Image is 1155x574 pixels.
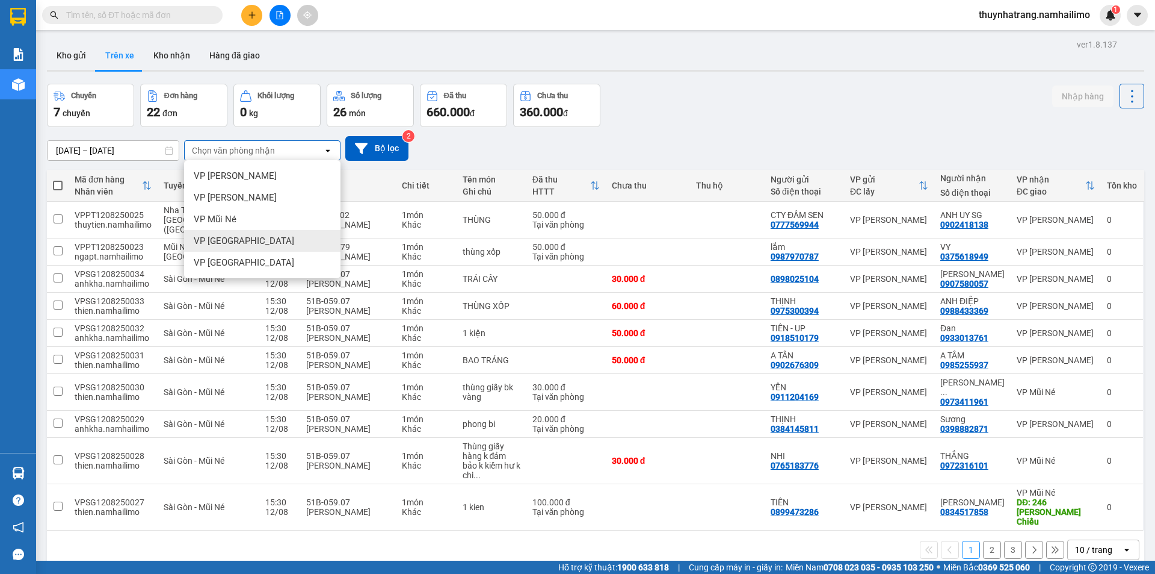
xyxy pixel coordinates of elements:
[402,392,451,402] div: Khác
[200,41,269,70] button: Hàng đã giao
[696,181,759,190] div: Thu hộ
[940,351,1005,360] div: A TÂM
[940,252,988,261] div: 0375618949
[265,498,294,507] div: 15:30
[771,360,819,370] div: 0902676309
[141,54,238,70] div: 0908602558
[850,456,928,466] div: VP [PERSON_NAME]
[850,175,919,184] div: VP gửi
[402,269,451,279] div: 1 món
[532,242,600,252] div: 50.000 đ
[940,333,988,343] div: 0933013761
[940,323,1005,333] div: Đan
[940,414,1005,424] div: Sương
[402,252,451,261] div: Khác
[1088,563,1097,572] span: copyright
[75,242,152,252] div: VPPT1208250023
[1017,187,1085,196] div: ĐC giao
[1107,355,1137,365] div: 0
[1132,10,1143,20] span: caret-down
[69,170,158,202] th: Toggle SortBy
[303,11,312,19] span: aim
[558,561,669,574] span: Hỗ trợ kỹ thuật:
[402,382,451,392] div: 1 món
[850,215,928,225] div: VP [PERSON_NAME]
[164,274,224,284] span: Sài Gòn - Mũi Né
[678,561,680,574] span: |
[612,355,684,365] div: 50.000 đ
[306,414,390,424] div: 51B-059.07
[1017,274,1095,284] div: VP [PERSON_NAME]
[75,252,152,261] div: ngapt.namhailimo
[940,461,988,470] div: 0972316101
[47,41,96,70] button: Kho gửi
[75,451,152,461] div: VPSG1208250028
[265,333,294,343] div: 12/08
[75,498,152,507] div: VPSG1208250027
[962,541,980,559] button: 1
[771,424,819,434] div: 0384145811
[1077,38,1117,51] div: ver 1.8.137
[771,252,819,261] div: 0987970787
[532,498,600,507] div: 100.000 đ
[1017,456,1095,466] div: VP Mũi Né
[10,8,26,26] img: logo-vxr
[306,242,390,252] div: 51D-614.79
[306,360,390,370] div: [PERSON_NAME]
[306,279,390,289] div: [PERSON_NAME]
[402,414,451,424] div: 1 món
[1004,541,1022,559] button: 3
[306,296,390,306] div: 51B-059.07
[940,242,1005,252] div: VY
[75,306,152,316] div: thien.namhailimo
[689,561,783,574] span: Cung cấp máy in - giấy in:
[306,252,390,261] div: [PERSON_NAME]
[1107,502,1137,512] div: 0
[612,456,684,466] div: 30.000 đ
[513,84,600,127] button: Chưa thu360.000đ
[75,507,152,517] div: thien.namhailimo
[850,419,928,429] div: VP [PERSON_NAME]
[240,105,247,119] span: 0
[940,279,988,289] div: 0907580057
[1107,215,1137,225] div: 0
[940,269,1005,279] div: THANH HIỀN
[463,419,520,429] div: phong bi
[940,188,1005,198] div: Số điện thoại
[75,175,142,184] div: Mã đơn hàng
[940,424,988,434] div: 0398882871
[12,467,25,479] img: warehouse-icon
[850,301,928,311] div: VP [PERSON_NAME]
[306,323,390,333] div: 51B-059.07
[532,392,600,402] div: Tại văn phòng
[612,274,684,284] div: 30.000 đ
[771,296,838,306] div: THỊNH
[345,136,408,161] button: Bộ lọc
[349,108,366,118] span: món
[265,507,294,517] div: 12/08
[402,181,451,190] div: Chi tiết
[265,323,294,333] div: 15:30
[12,48,25,61] img: solution-icon
[771,306,819,316] div: 0975300394
[164,419,224,429] span: Sài Gòn - Mũi Né
[1017,301,1095,311] div: VP [PERSON_NAME]
[617,563,669,572] strong: 1900 633 818
[463,301,520,311] div: THÙNG XỐP
[771,242,838,252] div: lắm
[1107,247,1137,257] div: 0
[463,175,520,184] div: Tên món
[402,130,414,142] sup: 2
[1107,387,1137,397] div: 0
[771,175,838,184] div: Người gửi
[771,461,819,470] div: 0765183776
[48,141,179,160] input: Select a date range.
[943,561,1030,574] span: Miền Bắc
[164,328,224,338] span: Sài Gòn - Mũi Né
[75,269,152,279] div: VPSG1208250034
[306,392,390,402] div: [PERSON_NAME]
[532,220,600,229] div: Tại văn phòng
[940,387,947,397] span: ...
[265,306,294,316] div: 12/08
[75,382,152,392] div: VPSG1208250030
